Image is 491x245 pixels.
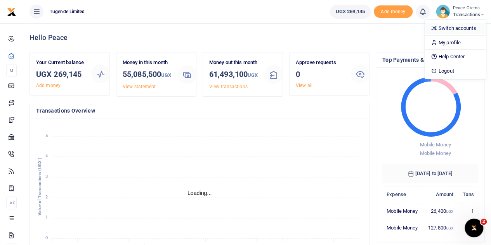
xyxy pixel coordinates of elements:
[123,84,156,89] a: View statement
[465,219,483,237] iframe: Intercom live chat
[209,68,258,81] h3: 61,493,100
[453,5,485,12] small: Peace Otema
[382,219,423,236] td: Mobile Money
[7,9,16,14] a: logo-small logo-large logo-large
[425,66,486,76] a: Logout
[187,190,212,196] text: Loading...
[47,8,88,15] span: Tugende Limited
[420,150,451,156] span: Mobile Money
[6,64,17,77] li: M
[209,84,248,89] a: View transactions
[446,209,453,214] small: UGX
[374,5,413,18] li: Toup your wallet
[45,235,48,240] tspan: 0
[296,68,345,80] h3: 0
[123,68,172,81] h3: 55,085,500
[29,33,485,42] h4: Hello Peace
[382,164,478,183] h6: [DATE] to [DATE]
[423,219,458,236] td: 127,800
[296,59,345,67] p: Approve requests
[327,5,374,19] li: Wallet ballance
[209,59,258,67] p: Money out this month
[420,142,451,148] span: Mobile Money
[374,5,413,18] span: Add money
[425,51,486,62] a: Help Center
[45,195,48,200] tspan: 2
[336,8,365,16] span: UGX 269,145
[248,72,258,78] small: UGX
[36,106,363,115] h4: Transactions Overview
[446,226,453,230] small: UGX
[161,72,171,78] small: UGX
[436,5,485,19] a: profile-user Peace Otema Transactions
[425,37,486,48] a: My profile
[6,196,17,209] li: Ac
[45,133,48,138] tspan: 5
[425,23,486,34] a: Switch accounts
[481,219,487,225] span: 2
[458,186,478,203] th: Txns
[382,56,478,64] h4: Top Payments & Expenses
[36,59,85,67] p: Your Current balance
[296,83,312,88] a: View all
[382,186,423,203] th: Expense
[458,219,478,236] td: 2
[45,215,48,220] tspan: 1
[37,158,42,215] text: Value of Transactions (UGX )
[453,11,485,18] span: Transactions
[436,5,450,19] img: profile-user
[374,8,413,14] a: Add money
[123,59,172,67] p: Money in this month
[36,68,85,80] h3: UGX 269,145
[458,203,478,219] td: 1
[423,203,458,219] td: 26,400
[45,153,48,158] tspan: 4
[36,83,61,88] a: Add money
[330,5,371,19] a: UGX 269,145
[45,174,48,179] tspan: 3
[382,203,423,219] td: Mobile Money
[423,186,458,203] th: Amount
[7,7,16,17] img: logo-small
